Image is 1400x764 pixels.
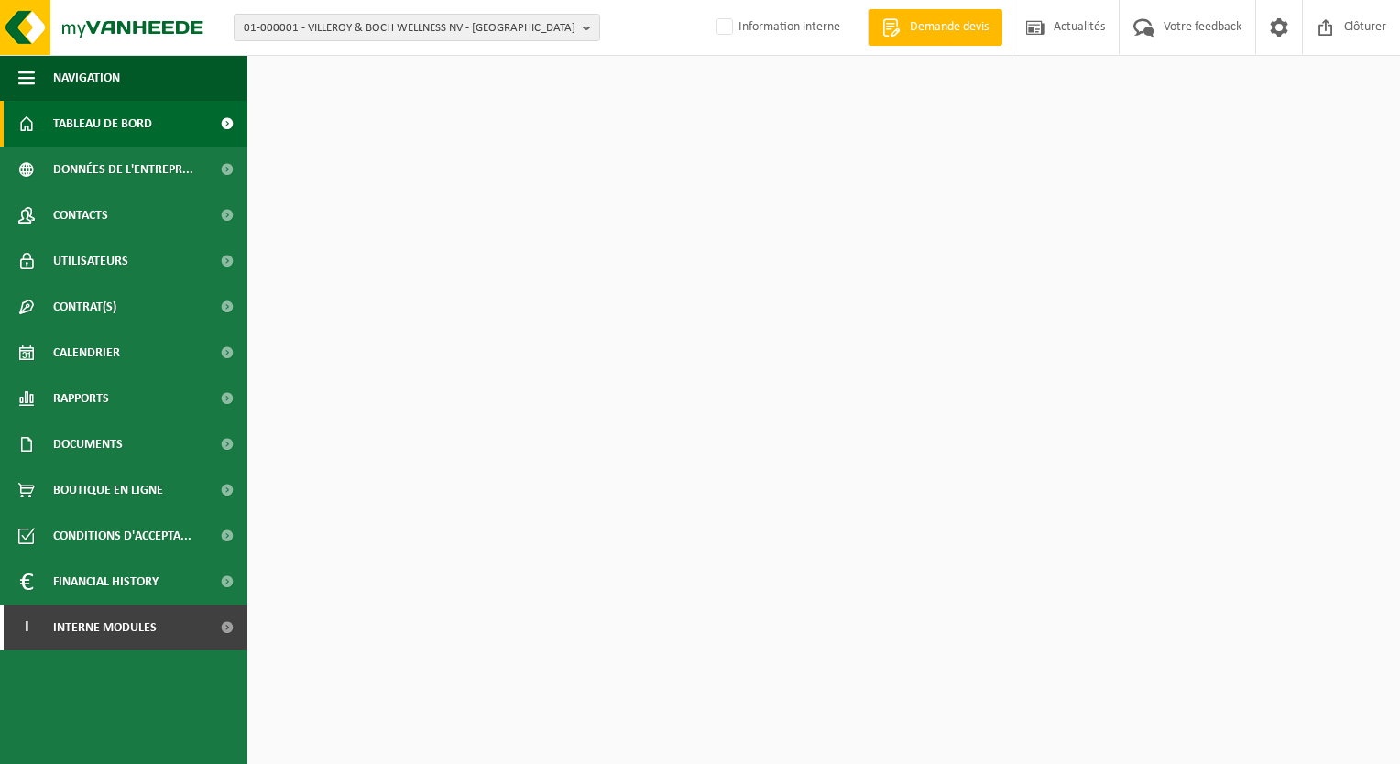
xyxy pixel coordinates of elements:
[53,330,120,376] span: Calendrier
[53,421,123,467] span: Documents
[53,101,152,147] span: Tableau de bord
[905,18,993,37] span: Demande devis
[53,238,128,284] span: Utilisateurs
[53,559,159,605] span: Financial History
[53,376,109,421] span: Rapports
[53,147,193,192] span: Données de l'entrepr...
[53,467,163,513] span: Boutique en ligne
[53,513,191,559] span: Conditions d'accepta...
[53,605,157,650] span: Interne modules
[53,284,116,330] span: Contrat(s)
[244,15,575,42] span: 01-000001 - VILLEROY & BOCH WELLNESS NV - [GEOGRAPHIC_DATA]
[53,192,108,238] span: Contacts
[18,605,35,650] span: I
[234,14,600,41] button: 01-000001 - VILLEROY & BOCH WELLNESS NV - [GEOGRAPHIC_DATA]
[868,9,1002,46] a: Demande devis
[53,55,120,101] span: Navigation
[713,14,840,41] label: Information interne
